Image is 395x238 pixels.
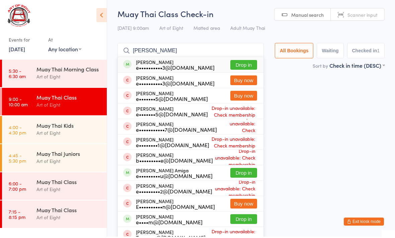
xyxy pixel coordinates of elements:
[136,66,215,71] div: e••••••••••3@[DOMAIN_NAME]
[329,63,385,70] div: Check in time (DESC)
[9,36,42,47] div: Events for
[48,47,81,54] div: Any location
[9,210,25,221] time: 7:15 - 8:15 pm
[136,113,208,118] div: e•••••••5@[DOMAIN_NAME]
[212,178,257,201] span: Drop-in unavailable: Check membership
[136,174,213,180] div: e•••••••••u@[DOMAIN_NAME]
[36,207,101,215] div: Muay Thai Class
[136,200,215,211] div: [PERSON_NAME]
[213,147,257,171] span: Drop-in unavailable: Check membership
[136,159,213,164] div: b•••••••••e@[DOMAIN_NAME]
[36,151,101,159] div: Muay Thai Juniors
[275,44,314,60] button: All Bookings
[9,182,26,193] time: 6:00 - 7:00 pm
[136,92,208,103] div: [PERSON_NAME]
[36,159,101,166] div: Art of Eight
[230,216,257,225] button: Drop in
[136,221,203,226] div: e••••m@[DOMAIN_NAME]
[136,82,215,87] div: e••••••••••3@[DOMAIN_NAME]
[313,64,328,70] label: Sort by
[9,126,26,136] time: 4:00 - 4:30 pm
[36,74,101,82] div: Art of Eight
[117,44,264,60] input: Search
[136,128,217,133] div: e•••••••••••7@[DOMAIN_NAME]
[9,98,28,108] time: 9:00 - 10:00 am
[36,130,101,138] div: Art of Eight
[36,102,101,110] div: Art of Eight
[377,49,380,55] div: 1
[230,200,257,210] button: Buy now
[9,154,26,165] time: 4:45 - 5:30 pm
[36,67,101,74] div: Muay Thai Morning Class
[209,135,257,152] span: Drop-in unavailable: Check membership
[7,5,32,29] img: Art of Eight
[36,123,101,130] div: Muay Thai Kids
[48,36,81,47] div: At
[136,169,213,180] div: [PERSON_NAME] Amiga
[2,89,107,117] a: 9:00 -10:00 amMuay Thai ClassArt of Eight
[136,61,215,71] div: [PERSON_NAME]
[36,95,101,102] div: Muay Thai Class
[2,174,107,201] a: 6:00 -7:00 pmMuay Thai ClassArt of Eight
[136,205,215,211] div: E••••••••••n@[DOMAIN_NAME]
[230,169,257,179] button: Drop in
[2,202,107,229] a: 7:15 -8:15 pmMuay Thai ClassArt of Eight
[9,47,25,54] a: [DATE]
[344,219,384,227] button: Exit kiosk mode
[347,13,378,19] span: Scanner input
[217,113,257,143] span: Drop-in unavailable: Check membership
[193,26,220,33] span: Matted area
[347,44,385,60] button: Checked in1
[317,44,343,60] button: Waiting
[36,215,101,223] div: Art of Eight
[117,26,149,33] span: [DATE] 9:00am
[208,104,257,121] span: Drop-in unavailable: Check membership
[136,107,208,118] div: [PERSON_NAME]
[136,97,208,103] div: e•••••••5@[DOMAIN_NAME]
[2,117,107,145] a: 4:00 -4:30 pmMuay Thai KidsArt of Eight
[136,143,209,149] div: e••••••••1@[DOMAIN_NAME]
[136,190,212,195] div: e•••••••••2@[DOMAIN_NAME]
[230,26,265,33] span: Adult Muay Thai
[230,77,257,86] button: Buy now
[136,184,212,195] div: [PERSON_NAME]
[136,76,215,87] div: [PERSON_NAME]
[136,154,213,164] div: [PERSON_NAME]
[159,26,183,33] span: Art of Eight
[136,215,203,226] div: [PERSON_NAME]
[9,69,26,80] time: 5:30 - 6:30 am
[136,138,209,149] div: [PERSON_NAME]
[291,13,324,19] span: Manual search
[2,61,107,88] a: 5:30 -6:30 amMuay Thai Morning ClassArt of Eight
[36,187,101,194] div: Art of Eight
[2,145,107,173] a: 4:45 -5:30 pmMuay Thai JuniorsArt of Eight
[117,9,385,20] h2: Muay Thai Class Check-in
[230,61,257,71] button: Drop in
[136,123,217,133] div: [PERSON_NAME]
[36,179,101,187] div: Muay Thai Class
[230,92,257,102] button: Buy now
